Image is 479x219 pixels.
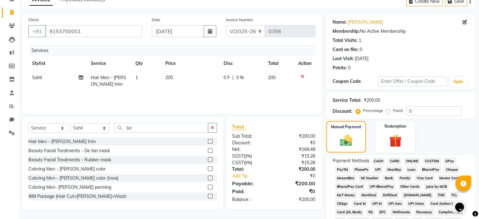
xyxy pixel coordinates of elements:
div: Discount: [227,140,274,146]
div: Beauty Facial Treatments - De tan mask [28,147,110,154]
span: Payment Methods [333,158,369,164]
span: 0 F [224,74,230,81]
span: MyT Money [335,192,357,199]
span: Visa Card [415,175,435,182]
div: Discount: [333,108,352,115]
span: DefiDeal [381,192,399,199]
span: Total [232,124,247,130]
div: 1 [359,37,361,44]
span: CARD [388,158,401,165]
input: Search by Name/Mobile/Email/Code [45,25,142,37]
button: Apply [449,77,467,86]
span: Loan [406,166,418,173]
label: Redemption [385,124,406,129]
div: Coupon Code [333,78,378,85]
div: Coloring Men - [PERSON_NAME] color [28,166,106,172]
span: PhonePe [352,166,370,173]
div: Beauty Facial Treatments - Rubber mask [28,157,111,163]
div: Total: [227,166,274,173]
label: Client [28,17,38,23]
span: UPI M [370,200,384,207]
span: UPI [373,166,383,173]
div: ₹200.00 [364,97,380,104]
div: ₹0 [274,187,320,195]
span: SGST [232,153,243,159]
div: Last Visit: [333,55,354,62]
th: Action [294,56,315,71]
span: TCL [449,192,459,199]
span: THD [436,192,447,199]
span: Razorpay [414,209,434,216]
span: UPI BharatPay [368,183,396,190]
img: _gift.svg [385,133,406,149]
th: Price [162,56,220,71]
span: 0 % [236,74,244,81]
div: Coloring Men - [PERSON_NAME] color (Inoa) [28,175,118,182]
span: Other Cards [398,183,421,190]
span: 1 [135,75,138,80]
span: | [232,74,234,81]
span: Sahil [32,75,42,80]
span: MariDeal [359,192,378,199]
th: Total [264,56,294,71]
span: CEdge [335,200,350,207]
span: Card (DL Bank) [335,209,364,216]
a: Add Tip [227,173,281,179]
span: Complimentary [437,209,465,216]
div: ₹200.00 [274,180,320,187]
div: Card on file: [333,46,358,53]
span: 9% [245,160,251,165]
span: Bank [383,175,395,182]
div: 499 Package (Hair Cut+[PERSON_NAME]+Wash [28,193,126,200]
div: 0 [348,65,351,71]
input: Enter Offer / Coupon Code [378,77,447,86]
span: Family [397,175,412,182]
div: Coloring Men- [PERSON_NAME] perming [28,184,111,191]
span: Master Card [437,175,461,182]
div: ( ) [227,159,274,166]
span: Card M [352,200,368,207]
div: ₹169.49 [274,146,320,153]
label: Invoice Number [226,17,253,23]
input: Search or Scan [114,123,208,133]
div: ₹200.00 [274,196,320,203]
th: Stylist [28,56,87,71]
span: UPI Union [406,200,426,207]
span: Juice by MCB [424,183,449,190]
span: Wellnessta [390,209,412,216]
span: [DOMAIN_NAME] [402,192,433,199]
th: Disc [220,56,264,71]
span: 9% [245,153,251,158]
label: Fixed [393,108,402,113]
span: ONLINE [404,158,420,165]
span: BharatPay Card [335,183,365,190]
div: ₹200.00 [274,166,320,173]
div: Sub Total: [227,133,274,140]
span: MosamBee [335,175,356,182]
span: Card (Indian Bank) [429,200,463,207]
span: Hair Men - [PERSON_NAME] trim [91,75,126,87]
div: ₹200.00 [274,133,320,140]
iframe: chat widget [453,194,473,213]
span: PayTM [335,166,350,173]
th: Service [87,56,132,71]
div: ₹15.26 [274,159,320,166]
div: Name: [333,19,347,26]
span: CGST [232,160,244,165]
div: 0 [360,46,362,53]
div: ₹15.26 [274,153,320,159]
img: _cash.svg [336,134,356,147]
label: Percentage [363,108,383,113]
span: MI Voucher [359,175,380,182]
div: ₹0 [281,173,320,179]
div: No Active Membership [333,28,470,35]
span: CUSTOM [423,158,441,165]
span: NearBuy [385,166,403,173]
span: UPI Axis [386,200,404,207]
span: 200 [165,75,173,80]
div: Membership: [333,28,360,35]
label: Date [152,17,160,23]
div: ₹0 [274,140,320,146]
div: [DATE] [355,55,368,62]
div: Services [29,45,320,56]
